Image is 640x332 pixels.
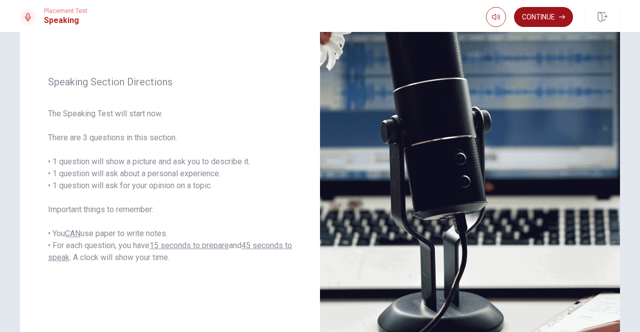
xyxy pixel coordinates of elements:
[514,7,573,27] button: Continue
[44,14,87,26] h1: Speaking
[48,108,292,264] span: The Speaking Test will start now. There are 3 questions in this section. • 1 question will show a...
[44,7,87,14] span: Placement Test
[65,229,80,238] u: CAN
[149,241,229,250] u: 15 seconds to prepare
[48,76,292,88] span: Speaking Section Directions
